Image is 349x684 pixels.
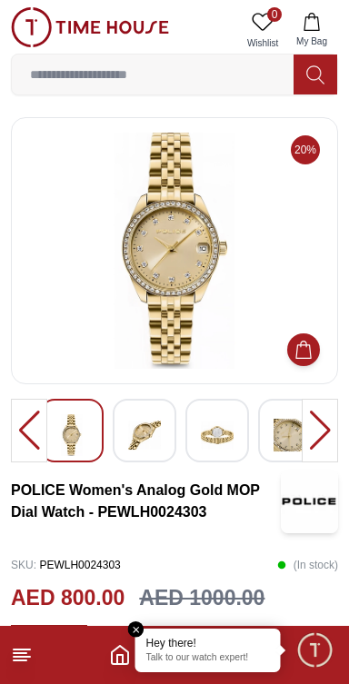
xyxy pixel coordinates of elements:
[128,621,145,638] em: Close tooltip
[267,7,282,22] span: 0
[240,36,285,50] span: Wishlist
[139,582,264,614] h3: AED 1000.00
[55,414,88,456] img: POLICE Women's Analog Gold MOP Dial Watch - PEWLH0024303
[11,559,36,571] span: SKU :
[128,414,161,456] img: POLICE Women's Analog Gold MOP Dial Watch - PEWLH0024303
[26,133,323,369] img: POLICE Women's Analog Gold MOP Dial Watch - PEWLH0024303
[11,7,169,47] img: ...
[277,551,338,579] p: ( In stock )
[11,551,121,579] p: PEWLH0024303
[109,644,131,666] a: Home
[285,7,338,54] button: My Bag
[287,333,320,366] button: Add to Cart
[11,582,125,614] h2: AED 800.00
[11,480,281,523] h3: POLICE Women's Analog Gold MOP Dial Watch - PEWLH0024303
[289,35,334,48] span: My Bag
[281,470,338,533] img: POLICE Women's Analog Gold MOP Dial Watch - PEWLH0024303
[201,414,234,456] img: POLICE Women's Analog Gold MOP Dial Watch - PEWLH0024303
[274,414,306,456] img: POLICE Women's Analog Gold MOP Dial Watch - PEWLH0024303
[146,652,270,665] p: Talk to our watch expert!
[240,7,285,54] a: 0Wishlist
[146,636,270,650] div: Hey there!
[295,630,335,670] div: Chat Widget
[291,135,320,164] span: 20%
